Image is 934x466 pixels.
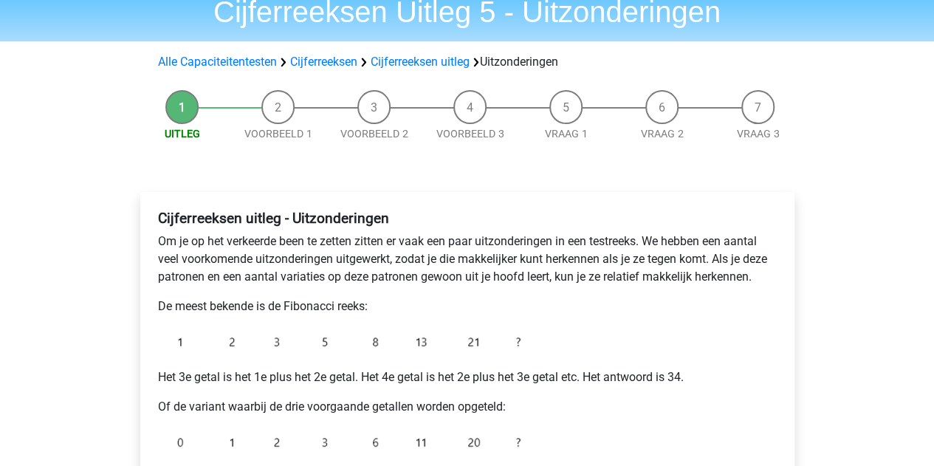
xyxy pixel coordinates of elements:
a: Voorbeeld 1 [244,128,312,140]
p: De meest bekende is de Fibonacci reeks: [158,298,777,315]
a: Voorbeeld 2 [340,128,408,140]
a: Vraag 3 [737,128,780,140]
p: Of de variant waarbij de drie voorgaande getallen worden opgeteld: [158,398,777,416]
b: Cijferreeksen uitleg - Uitzonderingen [158,210,389,227]
p: Om je op het verkeerde been te zetten zitten er vaak een paar uitzonderingen in een testreeks. We... [158,233,777,286]
p: Het 3e getal is het 1e plus het 2e getal. Het 4e getal is het 2e plus het 3e getal etc. Het antwo... [158,369,777,386]
a: Uitleg [165,128,200,140]
img: Exceptions_intro_1.png [158,327,527,357]
a: Alle Capaciteitentesten [158,55,277,69]
a: Vraag 2 [641,128,684,140]
a: Vraag 1 [545,128,588,140]
a: Cijferreeksen [290,55,357,69]
a: Cijferreeksen uitleg [371,55,470,69]
div: Uitzonderingen [152,53,783,71]
a: Voorbeeld 3 [436,128,504,140]
img: Exceptions_intro_2.png [158,428,527,457]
